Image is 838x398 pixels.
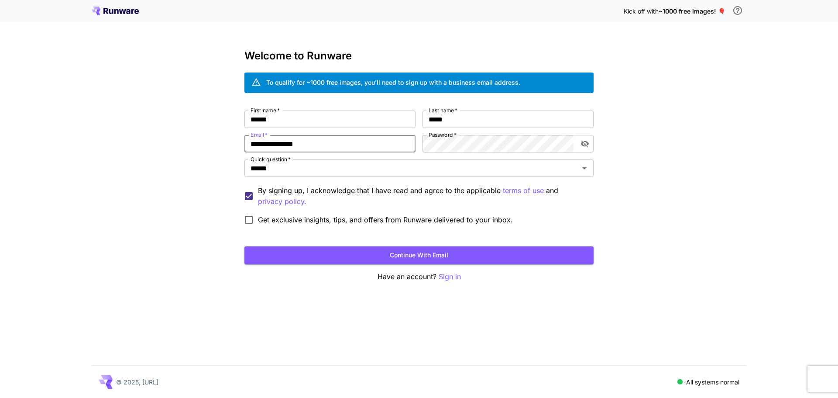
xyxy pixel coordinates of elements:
[244,50,594,62] h3: Welcome to Runware
[251,107,280,114] label: First name
[503,185,544,196] p: terms of use
[258,185,587,207] p: By signing up, I acknowledge that I have read and agree to the applicable and
[116,377,158,387] p: © 2025, [URL]
[686,377,739,387] p: All systems normal
[258,196,306,207] p: privacy policy.
[266,78,520,87] div: To qualify for ~1000 free images, you’ll need to sign up with a business email address.
[578,162,591,174] button: Open
[577,136,593,152] button: toggle password visibility
[258,215,513,225] span: Get exclusive insights, tips, and offers from Runware delivered to your inbox.
[439,271,461,282] button: Sign in
[251,156,291,163] label: Quick question
[244,246,594,264] button: Continue with email
[729,2,746,19] button: In order to qualify for free credit, you need to sign up with a business email address and click ...
[659,7,725,15] span: ~1000 free images! 🎈
[624,7,659,15] span: Kick off with
[258,196,306,207] button: By signing up, I acknowledge that I have read and agree to the applicable terms of use and
[244,271,594,282] p: Have an account?
[429,131,457,138] label: Password
[251,131,268,138] label: Email
[503,185,544,196] button: By signing up, I acknowledge that I have read and agree to the applicable and privacy policy.
[429,107,457,114] label: Last name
